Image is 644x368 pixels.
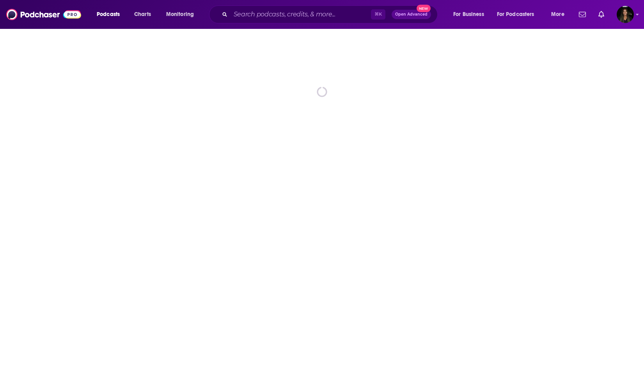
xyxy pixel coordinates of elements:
[448,8,494,21] button: open menu
[134,9,151,20] span: Charts
[395,12,428,16] span: Open Advanced
[546,8,574,21] button: open menu
[231,8,371,21] input: Search podcasts, credits, & more...
[617,6,634,23] span: Logged in as elissa.mccool
[392,10,431,19] button: Open AdvancedNew
[417,5,431,12] span: New
[129,8,156,21] a: Charts
[453,9,484,20] span: For Business
[492,8,546,21] button: open menu
[617,6,634,23] button: Show profile menu
[371,9,385,20] span: ⌘ K
[166,9,194,20] span: Monitoring
[595,8,607,21] a: Show notifications dropdown
[551,9,564,20] span: More
[97,9,120,20] span: Podcasts
[6,7,81,22] img: Podchaser - Follow, Share and Rate Podcasts
[497,9,534,20] span: For Podcasters
[216,5,445,23] div: Search podcasts, credits, & more...
[617,6,634,23] img: User Profile
[576,8,589,21] a: Show notifications dropdown
[161,8,204,21] button: open menu
[91,8,130,21] button: open menu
